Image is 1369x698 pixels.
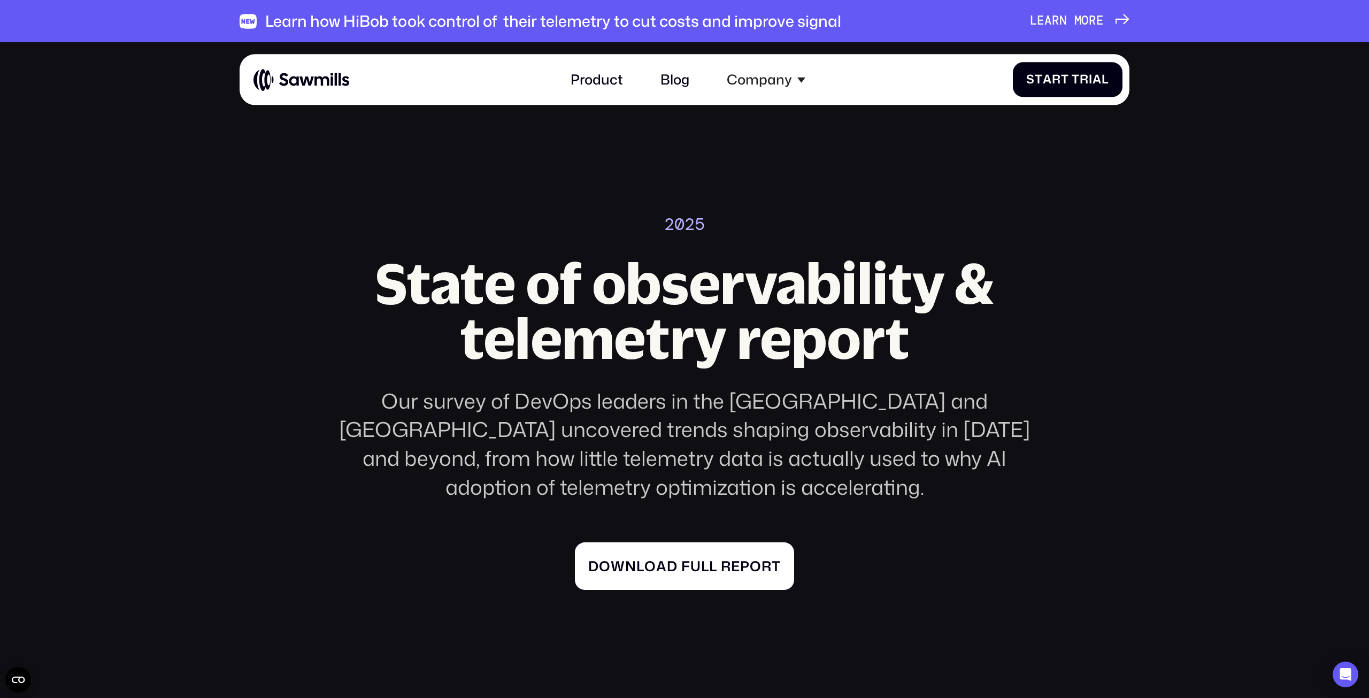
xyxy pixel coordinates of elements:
[664,214,705,234] div: 2025
[721,558,731,574] span: r
[667,558,678,574] span: d
[1089,73,1093,87] span: i
[1072,73,1080,87] span: T
[762,558,772,574] span: r
[731,558,740,574] span: e
[1059,14,1067,28] span: n
[1030,14,1129,28] a: Learnmore
[650,62,699,98] a: Blog
[1052,73,1061,87] span: r
[1102,73,1109,87] span: l
[1061,73,1069,87] span: t
[560,62,633,98] a: Product
[681,558,690,574] span: f
[656,558,667,574] span: a
[611,558,625,574] span: w
[1026,73,1035,87] span: S
[1043,73,1052,87] span: a
[1035,73,1043,87] span: t
[1080,73,1089,87] span: r
[709,558,717,574] span: l
[1081,14,1089,28] span: o
[644,558,656,574] span: o
[717,62,816,98] div: Company
[1096,14,1104,28] span: e
[1093,73,1102,87] span: a
[1052,14,1059,28] span: r
[625,558,636,574] span: n
[1089,14,1096,28] span: r
[740,558,750,574] span: p
[727,72,792,88] div: Company
[690,558,701,574] span: u
[1333,662,1358,687] div: Open Intercom Messenger
[772,558,781,574] span: t
[750,558,762,574] span: o
[588,558,599,574] span: D
[321,255,1048,366] h2: State of observability & telemetry report
[599,558,611,574] span: o
[1030,14,1037,28] span: L
[636,558,644,574] span: l
[701,558,709,574] span: l
[5,667,31,693] button: Open CMP widget
[321,387,1048,502] div: Our survey of DevOps leaders in the [GEOGRAPHIC_DATA] and [GEOGRAPHIC_DATA] uncovered trends shap...
[265,12,841,30] div: Learn how HiBob took control of their telemetry to cut costs and improve signal
[1037,14,1044,28] span: e
[1044,14,1052,28] span: a
[1074,14,1082,28] span: m
[1013,62,1122,97] a: StartTrial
